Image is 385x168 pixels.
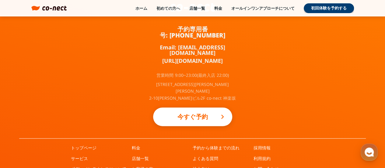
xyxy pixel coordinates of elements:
a: 初めての方へ [156,5,180,11]
a: 今すぐ予約keyboard_arrow_right [153,108,232,126]
span: 設定 [94,127,101,131]
a: 料金 [214,5,222,11]
a: 利用規約 [254,155,271,162]
a: 採用情報 [254,145,271,151]
a: Email: [EMAIL_ADDRESS][DOMAIN_NAME] [147,45,238,55]
a: 予約から体験までの流れ [193,145,240,151]
a: 店舗一覧 [189,5,205,11]
a: サービス [71,155,88,162]
i: keyboard_arrow_right [219,113,226,120]
p: 今すぐ予約 [165,110,220,123]
a: 予約専用番号: [PHONE_NUMBER] [147,26,238,38]
a: ホーム [135,5,147,11]
a: [URL][DOMAIN_NAME] [162,58,223,63]
a: 設定 [79,117,117,133]
a: よくある質問 [193,155,218,162]
a: ホーム [2,117,40,133]
a: 料金 [132,145,140,151]
p: [STREET_ADDRESS][PERSON_NAME][PERSON_NAME] 2-10[PERSON_NAME]ビル2F co-nect 神楽坂 [147,81,238,102]
p: 営業時間 9:00~23:00(最終入店 22:00) [156,73,229,77]
span: チャット [52,127,67,132]
a: チャット [40,117,79,133]
span: ホーム [16,127,26,131]
a: 初回体験を予約する [304,3,354,13]
a: 店舗一覧 [132,155,149,162]
a: オールインワンアプローチについて [231,5,295,11]
a: トップページ [71,145,96,151]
